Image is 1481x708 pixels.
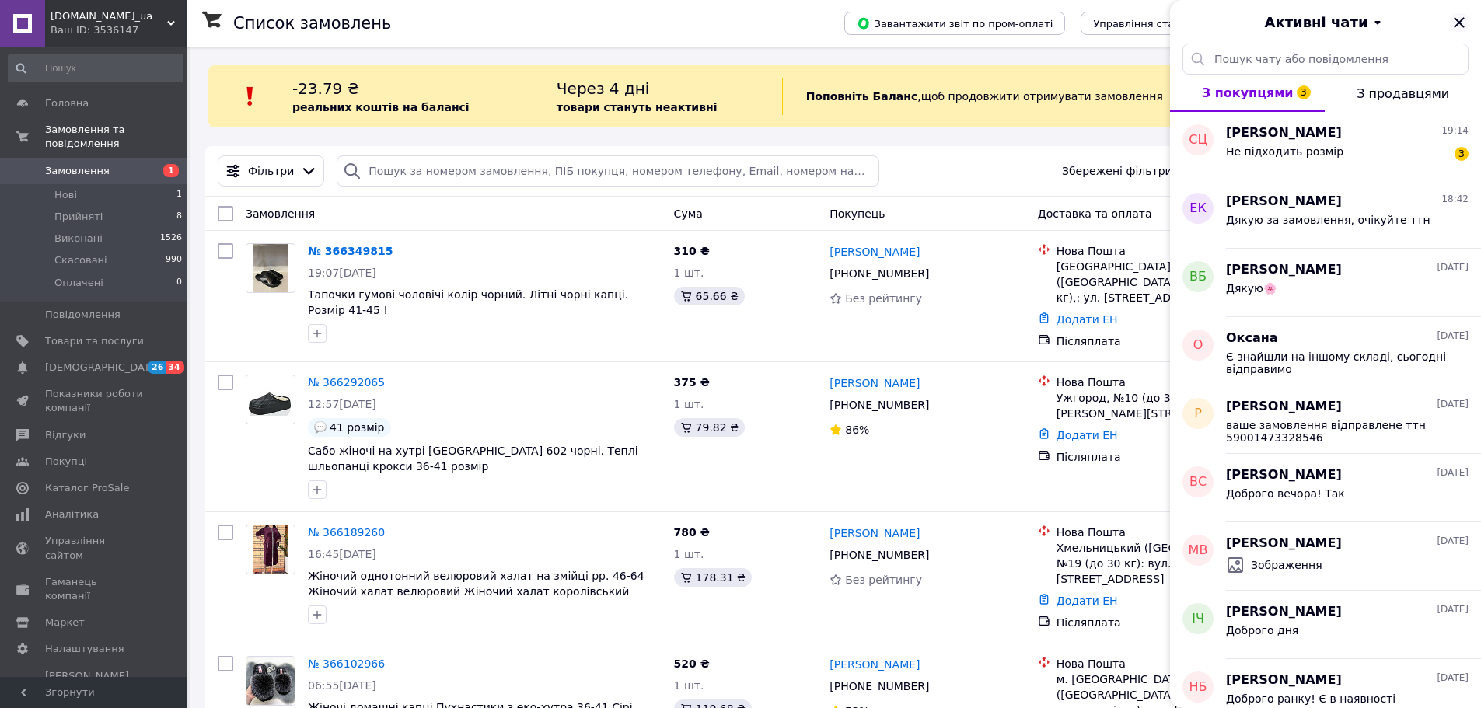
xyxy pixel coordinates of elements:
span: Є знайшли на іншому складі, сьогодні відправимо [1226,351,1447,375]
img: :speech_balloon: [314,421,327,434]
a: [PERSON_NAME] [830,525,920,541]
span: [DATE] [1437,261,1469,274]
span: 1 шт. [674,398,704,410]
div: Післяплата [1057,333,1275,349]
span: 1 шт. [674,679,704,692]
span: [PHONE_NUMBER] [830,267,929,280]
span: 8 [176,210,182,224]
span: Доброго дня [1226,624,1298,637]
img: Фото товару [253,525,289,574]
span: [DATE] [1437,603,1469,616]
span: 780 ₴ [674,526,710,539]
span: З покупцями [1202,85,1294,100]
span: Оплачені [54,276,103,290]
span: ВС [1189,473,1207,491]
input: Пошук за номером замовлення, ПІБ покупця, номером телефону, Email, номером накладної [337,155,878,187]
span: 1 шт. [674,267,704,279]
button: Завантажити звіт по пром-оплаті [844,12,1065,35]
span: [DATE] [1437,398,1469,411]
a: Додати ЕН [1057,429,1118,441]
span: Через 4 дні [557,79,650,98]
span: Без рейтингу [845,292,922,305]
span: 19:14 [1441,124,1469,138]
span: Завантажити звіт по пром-оплаті [857,16,1053,30]
span: [DATE] [1437,535,1469,548]
button: З продавцями [1325,75,1481,112]
a: № 366292065 [308,376,385,389]
img: :exclamation: [239,85,262,108]
span: Без рейтингу [845,574,922,586]
span: Товари та послуги [45,334,144,348]
span: [PERSON_NAME] [1226,466,1342,484]
span: Покупець [830,208,885,220]
span: 3 [1455,147,1469,161]
img: Фото товару [253,244,289,292]
span: ЕК [1189,200,1206,218]
span: lion.shop_ua [51,9,167,23]
span: Р [1194,405,1202,423]
span: 375 ₴ [674,376,710,389]
span: Доброго вечора! Так [1226,487,1345,500]
span: Не підходить розмір [1226,145,1343,158]
a: Фото товару [246,656,295,706]
span: СЦ [1189,131,1207,149]
span: [PERSON_NAME] [1226,398,1342,416]
span: 990 [166,253,182,267]
span: 26 [148,361,166,374]
a: Фото товару [246,525,295,574]
span: [DATE] [1437,671,1469,685]
span: Прийняті [54,210,103,224]
a: Тапочки гумові чоловічі колір чорний. Літні чорні капці. Розмір 41-45 ! [308,288,628,316]
a: Сабо жіночі на хутрі [GEOGRAPHIC_DATA] 602 чорні. Теплі шльопанці крокси 36-41 розмір [308,445,638,473]
span: [PHONE_NUMBER] [830,680,929,692]
span: Збережені фільтри: [1062,163,1175,179]
span: [PERSON_NAME] [1226,261,1342,279]
span: Зображення [1251,557,1322,573]
span: 16:45[DATE] [308,548,376,560]
span: Налаштування [45,642,124,656]
span: З продавцями [1357,86,1449,101]
span: Дякую🌸 [1226,282,1277,295]
span: 19:07[DATE] [308,267,376,279]
button: Р[PERSON_NAME][DATE]ваше замовлення відправлене ттн 59001473328546 [1170,385,1481,454]
span: О [1193,337,1203,354]
div: Післяплата [1057,615,1275,630]
a: [PERSON_NAME] [830,657,920,672]
span: Виконані [54,232,103,246]
a: Фото товару [246,375,295,424]
div: 79.82 ₴ [674,418,745,437]
div: [GEOGRAPHIC_DATA] ([GEOGRAPHIC_DATA].), №239 (до 10 кг),: ул. [STREET_ADDRESS] [1057,259,1275,305]
span: Покупці [45,455,87,469]
span: -23.79 ₴ [292,79,359,98]
span: [PERSON_NAME] [1226,193,1342,211]
span: 41 розмір [330,421,385,434]
span: [PERSON_NAME] [1226,671,1342,689]
button: Активні чати [1214,12,1437,33]
span: Дякую за замовлення, очікуйте ттн [1226,214,1430,226]
b: товари стануть неактивні [557,101,718,113]
a: Жіночий однотонний велюровий халат на змійці рр. 46-64 Жіночий халат велюровий Жіночий халат коро... [308,570,644,613]
button: Управління статусами [1081,12,1224,35]
button: МВ[PERSON_NAME][DATE]Зображення [1170,522,1481,591]
div: Нова Пошта [1057,656,1275,671]
div: Хмельницький ([GEOGRAPHIC_DATA].), №19 (до 30 кг): вул. [STREET_ADDRESS] [1057,540,1275,587]
b: Поповніть Баланс [806,90,918,103]
span: Замовлення [246,208,315,220]
span: [PHONE_NUMBER] [830,399,929,411]
span: [DATE] [1437,330,1469,343]
a: Додати ЕН [1057,595,1118,607]
a: Додати ЕН [1057,313,1118,326]
span: [PERSON_NAME] [1226,124,1342,142]
span: 34 [166,361,183,374]
span: Доставка та оплата [1038,208,1152,220]
h1: Список замовлень [233,14,391,33]
span: Управління статусами [1093,18,1212,30]
a: [PERSON_NAME] [830,244,920,260]
span: 1 [163,164,179,177]
img: Фото товару [246,383,295,416]
img: Фото товару [246,657,295,705]
span: Доброго ранку! Є в наявності [1226,692,1395,705]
